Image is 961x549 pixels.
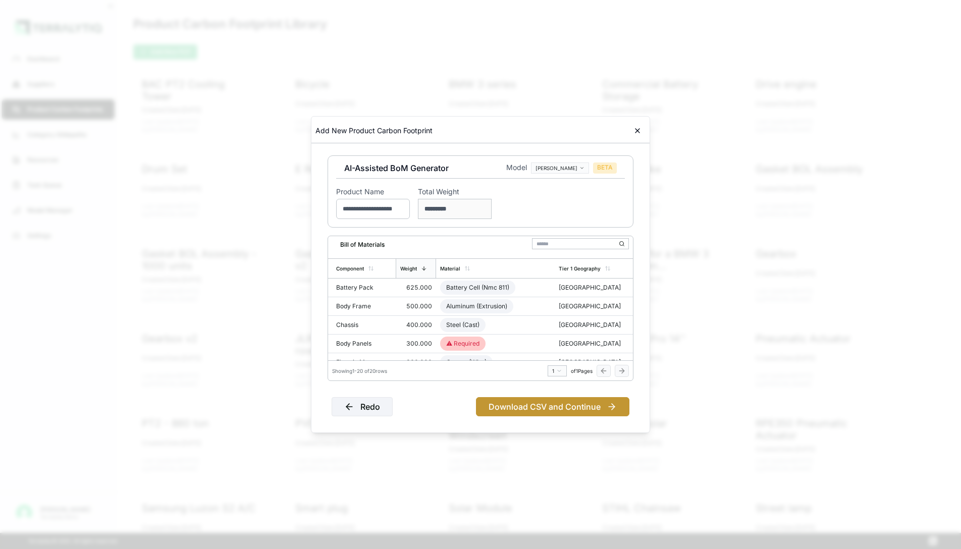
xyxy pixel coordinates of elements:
td: [GEOGRAPHIC_DATA] [555,297,633,316]
td: [GEOGRAPHIC_DATA] [555,316,633,335]
div: Electric Motors [336,358,385,366]
div: 200.000 [400,358,432,366]
div: Showing 1 - 20 of 20 rows [332,368,387,374]
button: Download CSV and Continue [476,397,629,416]
span: of 1 Pages [571,368,593,374]
div: 1 [552,368,562,374]
div: Weight [400,265,417,271]
button: [PERSON_NAME] [531,162,589,174]
label: Product Name [336,187,410,197]
div: 625.000 [400,284,432,292]
label: Model [506,162,527,174]
div: Chassis [336,321,385,329]
div: Aluminum (Extrusion) [440,299,513,313]
div: Tier 1 Geography [559,265,601,271]
div: Steel (Cast) [440,318,486,332]
div: 500.000 [400,302,432,310]
span: BETA [593,162,617,174]
div: Copper (Wire) [440,355,493,369]
div: 300.000 [400,340,432,348]
button: 1 [548,365,567,376]
div: Component [336,265,364,271]
div: 400.000 [400,321,432,329]
h2: Add New Product Carbon Footprint [315,126,433,136]
div: Body Panels [336,340,385,348]
label: Total Weight [418,187,492,199]
td: [GEOGRAPHIC_DATA] [555,353,633,372]
div: Battery Pack [336,284,385,292]
div: Material [440,265,460,271]
div: Body Frame [336,302,385,310]
div: Battery Cell (Nmc 811) [440,281,515,295]
div: ⚠ Required [440,337,486,351]
button: Redo [332,397,393,416]
td: [GEOGRAPHIC_DATA] [555,335,633,353]
div: Bill of Materials [332,237,385,249]
h3: AI-Assisted BoM Generator [344,162,449,174]
td: [GEOGRAPHIC_DATA] [555,279,633,297]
